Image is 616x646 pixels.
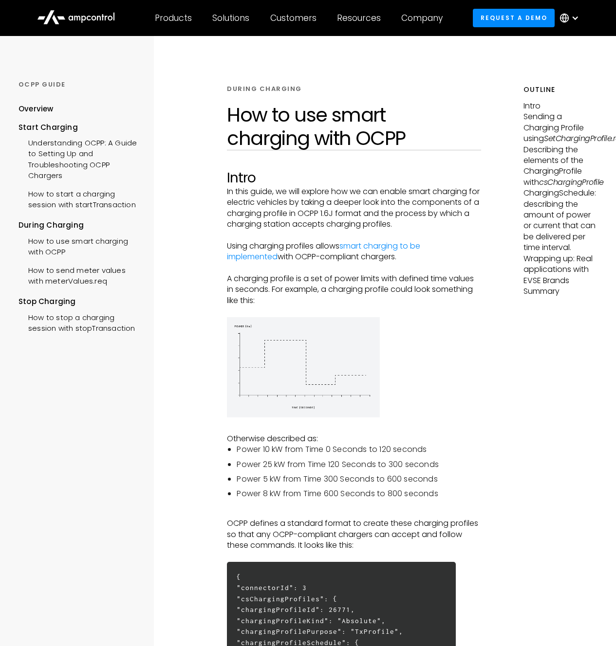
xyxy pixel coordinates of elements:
[227,230,481,240] p: ‍
[227,186,481,230] p: In this guide, we will explore how we can enable smart charging for electric vehicles by taking a...
[227,170,481,186] h2: Intro
[19,104,54,122] a: Overview
[237,459,481,470] li: Power 25 kW from Time 120 Seconds to 300 seconds
[523,111,597,144] p: Sending a Charging Profile using
[212,13,249,23] div: Solutions
[523,286,597,297] p: Summary
[227,551,481,561] p: ‍
[401,13,443,23] div: Company
[155,13,192,23] div: Products
[237,488,481,499] li: Power 8 kW from Time 600 Seconds to 800 seconds
[523,144,597,188] p: Describing the elements of the ChargingProfile with
[19,260,142,289] a: How to send meter values with meterValues.req
[523,101,597,111] p: Intro
[227,518,481,551] p: OCPP defines a standard format to create these charging profiles so that any OCPP-compliant charg...
[19,104,54,114] div: Overview
[270,13,317,23] div: Customers
[19,133,142,184] a: Understanding OCPP: A Guide to Setting Up and Troubleshooting OCPP Chargers
[227,240,420,262] a: smart charging to be implemented
[227,103,481,150] h1: How to use smart charging with OCPP
[19,296,142,307] div: Stop Charging
[473,9,555,27] a: Request a demo
[337,13,381,23] div: Resources
[237,444,481,455] li: Power 10 kW from Time 0 Seconds to 120 seconds
[227,422,481,433] p: ‍
[19,184,142,213] a: How to start a charging session with startTransaction
[227,433,481,444] p: Otherwise described as:
[523,188,597,253] p: ChargingSchedule: describing the amount of power or current that can be delivered per time interval.
[227,263,481,273] p: ‍
[19,122,142,133] div: Start Charging
[227,273,481,306] p: A charging profile is a set of power limits with defined time values in seconds. For example, a c...
[227,306,481,317] p: ‍
[19,80,142,89] div: OCPP GUIDE
[237,474,481,484] li: Power 5 kW from Time 300 Seconds to 600 seconds
[539,177,604,188] em: csChargingProfile
[19,220,142,231] div: During Charging
[19,231,142,260] a: How to use smart charging with OCPP
[227,317,379,418] img: energy diagram
[227,241,481,263] p: Using charging profiles allows with OCPP-compliant chargers.
[227,507,481,518] p: ‍
[227,85,302,93] div: DURING CHARGING
[523,253,597,286] p: Wrapping up: Real applications with EVSE Brands
[523,85,597,95] h5: Outline
[19,307,142,337] a: How to stop a charging session with stopTransaction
